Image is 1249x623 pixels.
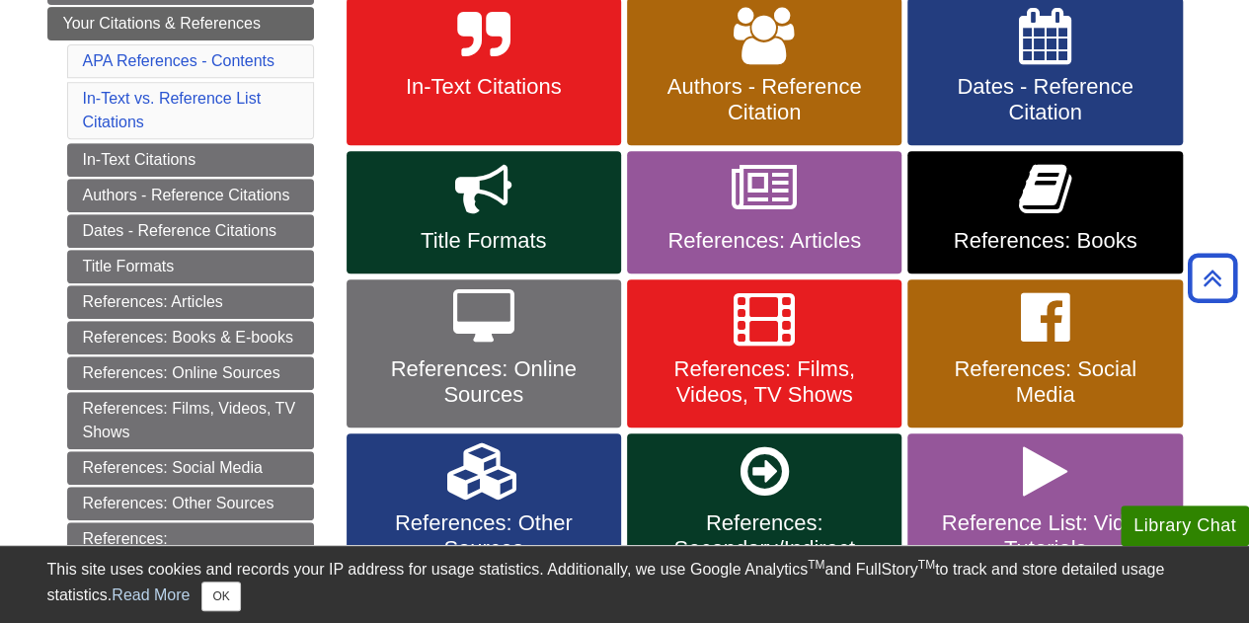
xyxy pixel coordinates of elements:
sup: TM [808,558,824,572]
span: References: Articles [642,228,887,254]
a: APA References - Contents [83,52,274,69]
a: References: Online Sources [347,279,621,428]
span: References: Social Media [922,356,1167,408]
a: References: Online Sources [67,356,314,390]
a: Dates - Reference Citations [67,214,314,248]
span: Your Citations & References [63,15,261,32]
a: References: Secondary/Indirect Sources [67,522,314,580]
span: Reference List: Video Tutorials [922,510,1167,562]
a: References: Social Media [67,451,314,485]
a: Read More [112,586,190,603]
span: Dates - Reference Citation [922,74,1167,125]
a: Authors - Reference Citations [67,179,314,212]
span: References: Books [922,228,1167,254]
a: Title Formats [347,151,621,273]
a: Title Formats [67,250,314,283]
span: References: Secondary/Indirect Sources [642,510,887,587]
span: In-Text Citations [361,74,606,100]
a: In-Text vs. Reference List Citations [83,90,262,130]
a: References: Articles [627,151,901,273]
a: References: Books & E-books [67,321,314,354]
span: Title Formats [361,228,606,254]
a: References: Films, Videos, TV Shows [627,279,901,428]
a: References: Films, Videos, TV Shows [67,392,314,449]
button: Library Chat [1121,506,1249,546]
a: References: Articles [67,285,314,319]
span: References: Online Sources [361,356,606,408]
span: Authors - Reference Citation [642,74,887,125]
sup: TM [918,558,935,572]
span: References: Other Sources [361,510,606,562]
a: References: Social Media [907,279,1182,428]
a: References: Other Sources [347,433,621,607]
a: References: Other Sources [67,487,314,520]
a: Back to Top [1181,265,1244,291]
div: This site uses cookies and records your IP address for usage statistics. Additionally, we use Goo... [47,558,1203,611]
a: Reference List: Video Tutorials [907,433,1182,607]
span: References: Films, Videos, TV Shows [642,356,887,408]
a: Your Citations & References [47,7,314,40]
a: In-Text Citations [67,143,314,177]
a: References: Secondary/Indirect Sources [627,433,901,607]
a: References: Books [907,151,1182,273]
button: Close [201,582,240,611]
